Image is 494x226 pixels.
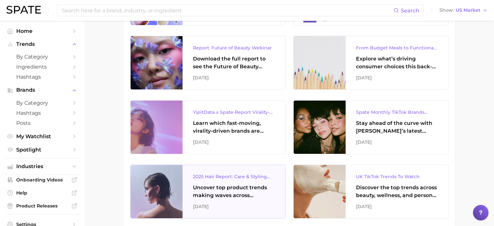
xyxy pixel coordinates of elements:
[401,7,419,14] span: Search
[193,108,275,116] div: YipitData x Spate Report Virality-Driven Brands Are Taking a Slice of the Beauty Pie
[193,74,275,82] div: [DATE]
[456,8,480,12] span: US Market
[16,64,68,70] span: Ingredients
[5,39,79,49] button: Trends
[5,131,79,141] a: My Watchlist
[16,87,68,93] span: Brands
[356,203,438,210] div: [DATE]
[5,72,79,82] a: Hashtags
[293,165,449,219] a: UK TikTok Trends To WatchDiscover the top trends across beauty, wellness, and personal care on Ti...
[356,184,438,199] div: Discover the top trends across beauty, wellness, and personal care on TikTok [GEOGRAPHIC_DATA].
[5,26,79,36] a: Home
[16,164,68,169] span: Industries
[5,188,79,198] a: Help
[61,5,394,16] input: Search here for a brand, industry, or ingredient
[16,133,68,140] span: My Watchlist
[16,177,68,183] span: Onboarding Videos
[193,119,275,135] div: Learn which fast-moving, virality-driven brands are leading the pack, the risks of viral growth, ...
[5,175,79,185] a: Onboarding Videos
[356,55,438,71] div: Explore what’s driving consumer choices this back-to-school season From budget-friendly meals to ...
[5,118,79,128] a: Posts
[5,52,79,62] a: by Category
[356,138,438,146] div: [DATE]
[293,100,449,154] a: Spate Monthly TikTok Brands TrackerStay ahead of the curve with [PERSON_NAME]’s latest monthly tr...
[193,184,275,199] div: Uncover top product trends making waves across platforms — along with key insights into benefits,...
[16,74,68,80] span: Hashtags
[5,85,79,95] button: Brands
[16,28,68,34] span: Home
[356,44,438,52] div: From Budget Meals to Functional Snacks: Food & Beverage Trends Shaping Consumer Behavior This Sch...
[193,44,275,52] div: Report: Future of Beauty Webinar
[5,98,79,108] a: by Category
[193,55,275,71] div: Download the full report to see the Future of Beauty trends we unpacked during the webinar.
[5,201,79,211] a: Product Releases
[293,36,449,90] a: From Budget Meals to Functional Snacks: Food & Beverage Trends Shaping Consumer Behavior This Sch...
[356,173,438,180] div: UK TikTok Trends To Watch
[5,145,79,155] a: Spotlight
[356,108,438,116] div: Spate Monthly TikTok Brands Tracker
[16,54,68,60] span: by Category
[16,147,68,153] span: Spotlight
[356,119,438,135] div: Stay ahead of the curve with [PERSON_NAME]’s latest monthly tracker, spotlighting the fastest-gro...
[16,120,68,126] span: Posts
[16,190,68,196] span: Help
[5,108,79,118] a: Hashtags
[130,100,285,154] a: YipitData x Spate Report Virality-Driven Brands Are Taking a Slice of the Beauty PieLearn which f...
[439,8,454,12] span: Show
[356,74,438,82] div: [DATE]
[16,110,68,116] span: Hashtags
[193,203,275,210] div: [DATE]
[5,162,79,171] button: Industries
[16,41,68,47] span: Trends
[193,173,275,180] div: 2025 Hair Report: Care & Styling Products
[193,138,275,146] div: [DATE]
[5,62,79,72] a: Ingredients
[130,165,285,219] a: 2025 Hair Report: Care & Styling ProductsUncover top product trends making waves across platforms...
[16,100,68,106] span: by Category
[438,6,489,15] button: ShowUS Market
[130,36,285,90] a: Report: Future of Beauty WebinarDownload the full report to see the Future of Beauty trends we un...
[6,6,41,14] img: SPATE
[16,203,68,209] span: Product Releases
